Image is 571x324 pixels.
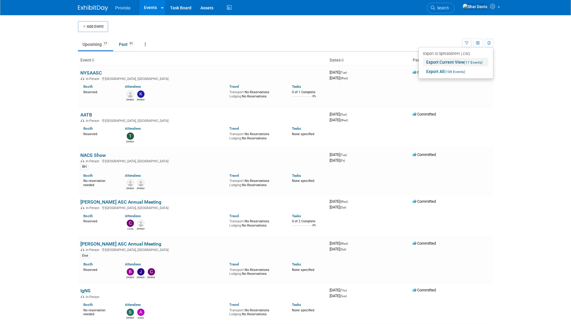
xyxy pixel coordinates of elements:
div: BH [80,164,88,170]
span: (Sun) [340,294,347,298]
a: Attendees [125,126,141,131]
a: [PERSON_NAME] ASC Annual Meeting [80,199,161,205]
img: In-Person Event [81,159,84,162]
div: Stephanie Miller [126,316,134,319]
span: Committed [413,152,436,157]
span: (Wed) [340,200,348,203]
div: No Reservations No Reservations [229,307,283,316]
span: [DATE] [330,70,349,75]
a: Tasks [292,214,301,218]
div: [GEOGRAPHIC_DATA], [GEOGRAPHIC_DATA] [80,76,325,81]
img: Beth Chan [127,268,134,275]
a: Travel [229,173,239,178]
span: None specified [292,308,314,312]
div: No Reservations No Reservations [229,131,283,140]
div: Dean Dennerline [137,186,144,190]
img: Jeff Lawrence [137,268,144,275]
span: Lodging: [229,183,242,187]
span: - [348,288,349,292]
img: In-Person Event [81,206,84,209]
span: Lodging: [229,136,242,140]
div: Reserved [83,267,116,272]
span: [DATE] [330,294,347,298]
img: Kyle Walter [137,91,144,98]
span: - [348,70,349,75]
span: (Wed) [340,77,348,80]
a: Tasks [292,126,301,131]
div: Rayna Frisby [137,227,144,230]
div: Reserved [83,218,116,224]
a: Booth [83,214,93,218]
span: [DATE] [330,205,346,209]
a: Attendees [125,84,141,89]
span: [DATE] [330,158,345,163]
span: Transport: [229,219,245,223]
div: [GEOGRAPHIC_DATA], [GEOGRAPHIC_DATA] [80,205,325,210]
span: Committed [413,241,436,246]
a: [PERSON_NAME] ASC Annual Meeting [80,241,161,247]
span: - [349,241,350,246]
span: Transport: [229,132,245,136]
a: Booth [83,303,93,307]
a: Search [427,3,455,13]
a: Attendees [125,214,141,218]
a: Export All(108 Events) [423,67,489,76]
a: Travel [229,303,239,307]
span: - [348,112,349,116]
a: NYSAASC [80,70,102,76]
span: Search [435,6,449,10]
div: [GEOGRAPHIC_DATA], [GEOGRAPHIC_DATA] [80,247,325,252]
span: - [348,152,349,157]
span: Transport: [229,90,245,94]
span: Transport: [229,179,245,183]
a: Sort by Start Date [341,58,344,62]
a: NACS Show [80,152,106,158]
span: None specified [292,132,314,136]
div: No Reservations No Reservations [229,178,283,187]
img: Candy Price [127,220,134,227]
div: No reservation needed [83,307,116,316]
img: Clifford Parker [148,268,155,275]
span: In-Person [86,206,101,210]
div: 0 of 1 Complete [292,90,325,94]
span: [DATE] [330,247,346,251]
span: In-Person [86,159,101,163]
img: In-Person Event [81,77,84,80]
img: Shai Davis [462,3,488,10]
a: IgNS [80,288,91,294]
th: Participation [410,55,493,65]
td: 0% [312,95,316,103]
a: Tasks [292,303,301,307]
span: Committed [413,199,436,204]
div: Ted Vanzante [126,140,134,143]
div: Reserved [83,89,116,94]
span: [DATE] [330,112,349,116]
div: Amber Barron [137,316,144,319]
img: In-Person Event [81,248,84,251]
span: 91 [128,41,135,46]
div: No Reservations No Reservations [229,89,283,98]
span: Lodging: [229,272,242,276]
span: (Fri) [340,159,345,162]
a: Booth [83,126,93,131]
span: (Tue) [340,71,347,74]
div: No reservation needed [83,178,116,187]
a: Attendees [125,262,141,266]
a: Past91 [114,39,139,50]
a: Booth [83,84,93,89]
div: Export to Spreadsheet (.csv): [423,49,489,57]
span: In-Person [86,119,101,123]
span: (108 Events) [445,70,465,74]
a: Travel [229,262,239,266]
th: Dates [327,55,410,65]
span: [DATE] [330,76,348,80]
div: Beth Chan [126,275,134,279]
div: Clifford Parker [147,275,155,279]
img: Ted Vanzante [127,132,134,140]
div: [GEOGRAPHIC_DATA], [GEOGRAPHIC_DATA] [80,118,325,123]
span: In-Person [86,295,101,299]
span: 17 [102,41,109,46]
div: Jeff Lawrence [137,275,144,279]
span: Lodging: [229,224,242,227]
a: Travel [229,126,239,131]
